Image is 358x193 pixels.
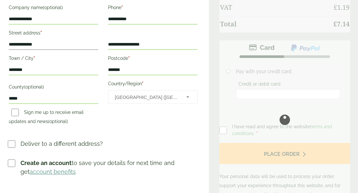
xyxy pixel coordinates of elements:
[9,110,84,126] label: Sign me up to receive email updates and news
[9,3,98,14] label: Company name
[108,3,198,14] label: Phone
[9,82,98,93] label: County
[108,79,198,90] label: Country/Region
[142,81,144,86] abbr: required
[108,90,198,104] span: Country/Region
[34,56,35,61] abbr: required
[24,84,44,90] span: (optional)
[43,5,63,10] span: (optional)
[128,56,130,61] abbr: required
[108,54,198,65] label: Postcode
[21,159,72,166] strong: Create an account
[40,30,42,35] abbr: required
[9,54,98,65] label: Town / City
[21,139,103,148] p: Deliver to a different address?
[121,5,123,10] abbr: required
[48,119,68,124] span: (optional)
[11,109,19,116] input: Sign me up to receive email updates and news(optional)
[21,159,199,176] p: to save your details for next time and get
[30,168,76,175] a: account benefits
[115,90,178,104] span: United Kingdom (UK)
[9,28,98,39] label: Street address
